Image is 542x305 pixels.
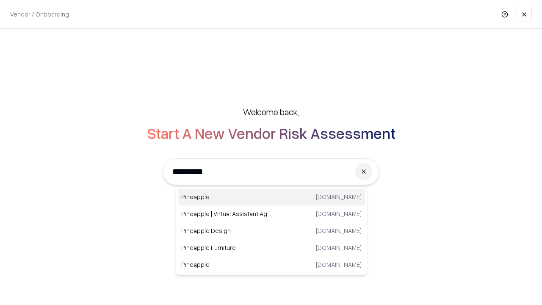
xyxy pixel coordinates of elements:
p: Pineapple [181,260,271,269]
h2: Start A New Vendor Risk Assessment [147,125,395,141]
p: [DOMAIN_NAME] [316,209,362,218]
div: Suggestions [176,186,367,275]
p: Pineapple | Virtual Assistant Agency [181,209,271,218]
p: Pineapple [181,192,271,201]
p: Vendor / Onboarding [10,10,69,19]
p: [DOMAIN_NAME] [316,226,362,235]
p: Pineapple Furniture [181,243,271,252]
h5: Welcome back, [243,106,299,118]
p: [DOMAIN_NAME] [316,260,362,269]
p: [DOMAIN_NAME] [316,243,362,252]
p: [DOMAIN_NAME] [316,192,362,201]
p: Pineapple Design [181,226,271,235]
